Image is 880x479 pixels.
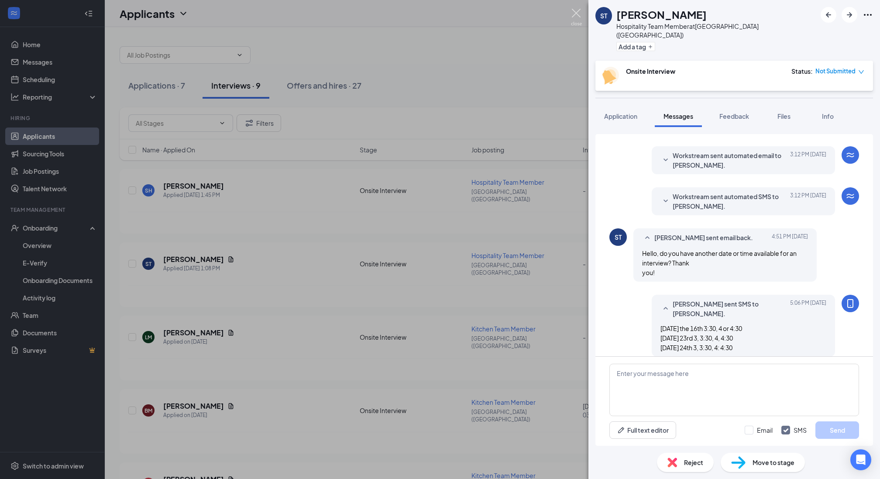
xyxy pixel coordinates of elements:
[642,249,797,276] span: Hello, do you have another date or time available for an interview? Thank you!
[660,196,671,207] svg: SmallChevronDown
[815,67,856,76] span: Not Submitted
[673,192,787,211] span: Workstream sent automated SMS to [PERSON_NAME].
[616,7,707,22] h1: [PERSON_NAME]
[660,155,671,165] svg: SmallChevronDown
[858,69,864,75] span: down
[823,10,834,20] svg: ArrowLeftNew
[604,112,637,120] span: Application
[772,233,808,243] span: [DATE] 4:51 PM
[822,112,834,120] span: Info
[791,67,813,76] div: Status :
[642,233,653,243] svg: SmallChevronUp
[673,151,787,170] span: Workstream sent automated email to [PERSON_NAME].
[616,22,816,39] div: Hospitality Team Member at [GEOGRAPHIC_DATA] ([GEOGRAPHIC_DATA])
[684,458,703,467] span: Reject
[654,233,753,243] span: [PERSON_NAME] sent email back.
[845,191,856,201] svg: WorkstreamLogo
[660,303,671,314] svg: SmallChevronUp
[600,11,607,20] div: ST
[719,112,749,120] span: Feedback
[615,233,622,241] div: ST
[790,192,826,211] span: [DATE] 3:12 PM
[845,298,856,309] svg: MobileSms
[648,44,653,49] svg: Plus
[844,10,855,20] svg: ArrowRight
[626,67,675,75] b: Onsite Interview
[753,458,794,467] span: Move to stage
[660,324,742,351] span: [DATE] the 16th 3:30, 4 or 4:30 [DATE] 23rd 3, 3:30, 4, 4:30 [DATE] 24th 3, 3:30, 4: 4:30
[616,42,655,51] button: PlusAdd a tag
[815,421,859,439] button: Send
[790,151,826,170] span: [DATE] 3:12 PM
[777,112,791,120] span: Files
[790,299,826,318] span: [DATE] 5:06 PM
[617,426,626,434] svg: Pen
[850,449,871,470] div: Open Intercom Messenger
[663,112,693,120] span: Messages
[863,10,873,20] svg: Ellipses
[609,421,676,439] button: Full text editorPen
[821,7,836,23] button: ArrowLeftNew
[845,150,856,160] svg: WorkstreamLogo
[842,7,857,23] button: ArrowRight
[673,299,787,318] span: [PERSON_NAME] sent SMS to [PERSON_NAME].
